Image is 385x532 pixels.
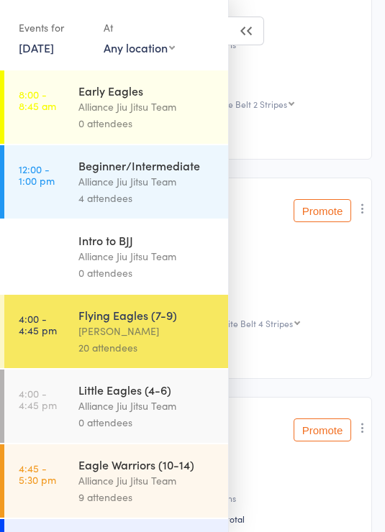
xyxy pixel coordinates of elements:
time: 4:45 - 5:30 pm [19,462,56,485]
time: 12:00 - 12:45 pm [19,238,60,261]
a: 4:00 -4:45 pmLittle Eagles (4-6)Alliance Jiu Jitsu Team0 attendees [4,370,228,443]
a: 4:00 -4:45 pmFlying Eagles (7-9)[PERSON_NAME]20 attendees [4,295,228,368]
div: Alliance Jiu Jitsu Team [78,98,216,115]
a: 4:45 -5:30 pmEagle Warriors (10-14)Alliance Jiu Jitsu Team9 attendees [4,444,228,518]
div: Any location [104,40,175,55]
div: Events for [19,16,89,40]
button: Promote [294,199,351,222]
div: 4 attendees [78,190,216,206]
div: 0 attendees [78,265,216,281]
a: 12:00 -12:45 pmIntro to BJJAlliance Jiu Jitsu Team0 attendees [4,220,228,293]
div: Grey/White Belt 4 Stripes [191,318,293,328]
time: 4:00 - 4:45 pm [19,387,57,411]
time: 8:00 - 8:45 am [19,88,56,111]
div: 20 attendees [78,339,216,356]
div: Flying Eagles (7-9) [78,307,216,323]
div: Alliance Jiu Jitsu Team [78,173,216,190]
div: 0 attendees [78,115,216,132]
div: Intro to BJJ [78,232,216,248]
div: 0 attendees [78,414,216,431]
a: [DATE] [19,40,54,55]
div: 9 attendees [78,489,216,505]
div: Early Eagles [78,83,216,98]
a: 8:00 -8:45 amEarly EaglesAlliance Jiu Jitsu Team0 attendees [4,70,228,144]
div: Alliance Jiu Jitsu Team [78,248,216,265]
time: 4:00 - 4:45 pm [19,313,57,336]
div: Beginner/Intermediate [78,157,216,173]
button: Promote [294,418,351,441]
time: 12:00 - 1:00 pm [19,163,55,186]
div: Grey/White Belt 2 Stripes [186,99,287,109]
div: Alliance Jiu Jitsu Team [78,472,216,489]
div: [PERSON_NAME] [78,323,216,339]
a: 12:00 -1:00 pmBeginner/IntermediateAlliance Jiu Jitsu Team4 attendees [4,145,228,219]
div: Alliance Jiu Jitsu Team [78,398,216,414]
span: 1 total [222,513,245,525]
div: Eagle Warriors (10-14) [78,457,216,472]
div: Little Eagles (4-6) [78,382,216,398]
div: At [104,16,175,40]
